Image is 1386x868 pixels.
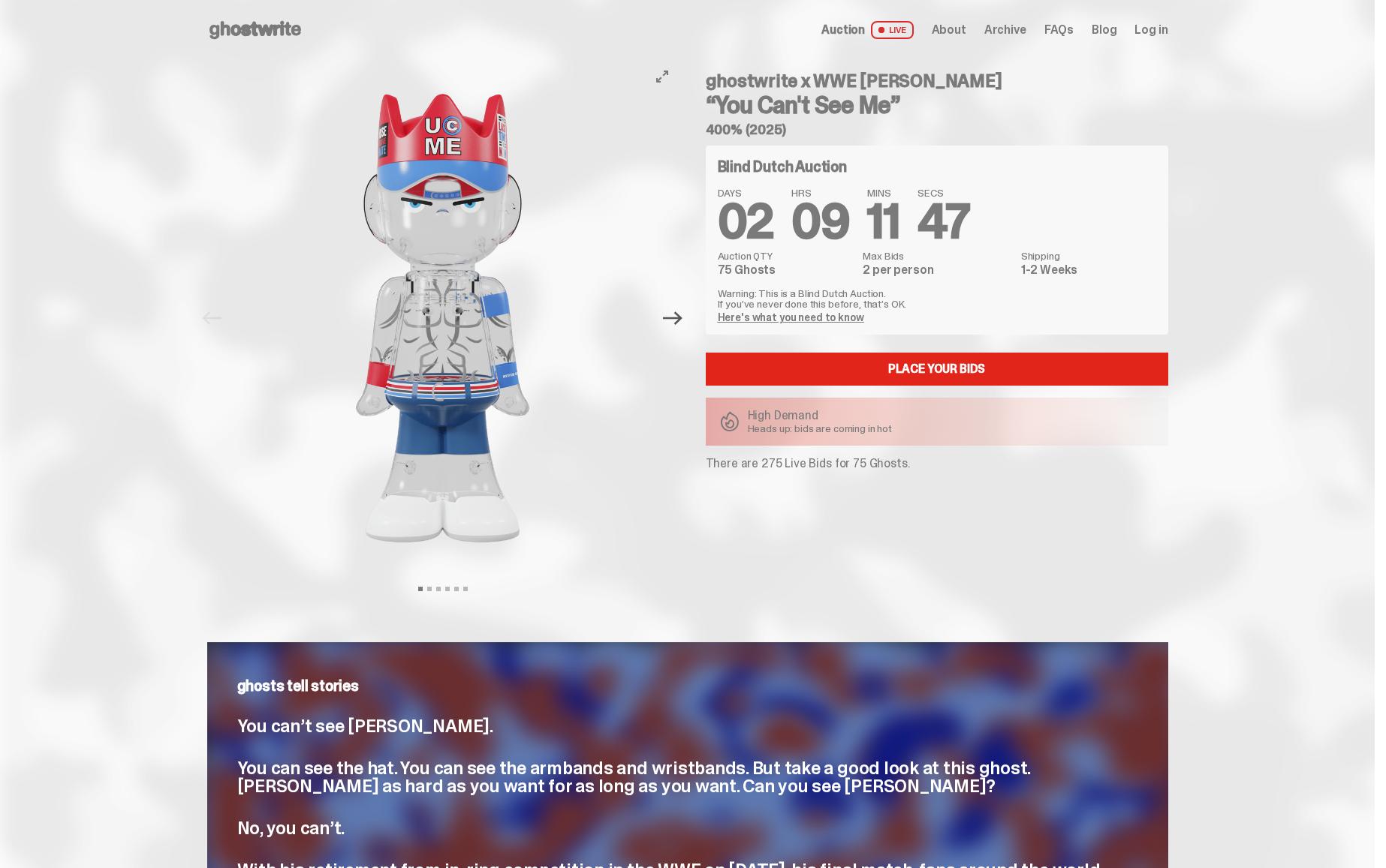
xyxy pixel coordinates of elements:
a: FAQs [1044,24,1074,36]
button: View slide 6 [463,587,468,591]
button: View slide 5 [454,587,459,591]
button: View slide 1 [418,587,423,591]
span: MINS [867,188,899,198]
p: High Demand [748,410,893,422]
a: Place your Bids [706,353,1168,386]
dt: Shipping [1021,251,1156,261]
span: Auction [821,24,865,36]
a: Auction LIVE [821,21,913,39]
button: View slide 4 [445,587,450,591]
span: No, you can’t. [237,816,345,839]
h3: “You Can't See Me” [706,93,1168,117]
button: Next [657,302,690,335]
dd: 75 Ghosts [718,264,854,276]
p: Heads up: bids are coming in hot [748,423,893,434]
h4: Blind Dutch Auction [718,159,847,174]
span: DAYS [718,188,774,198]
span: You can’t see [PERSON_NAME]. [237,714,493,737]
button: View slide 3 [436,587,441,591]
span: You can see the hat. You can see the armbands and wristbands. But take a good look at this ghost.... [237,756,1031,797]
a: About [932,24,966,36]
span: 47 [917,191,970,253]
img: John_Cena_Hero_1.png [237,60,649,576]
a: Blog [1092,24,1116,36]
button: View slide 2 [427,587,432,591]
dd: 1-2 Weeks [1021,264,1156,276]
dt: Max Bids [863,251,1011,261]
span: HRS [791,188,849,198]
a: Archive [984,24,1026,36]
span: SECS [917,188,970,198]
h4: ghostwrite x WWE [PERSON_NAME] [706,72,1168,90]
a: Here's what you need to know [718,311,864,324]
p: Warning: This is a Blind Dutch Auction. If you’ve never done this before, that’s OK. [718,288,1156,309]
a: Log in [1134,24,1168,36]
h5: 400% (2025) [706,123,1168,137]
span: 09 [791,191,849,253]
span: 11 [867,191,899,253]
span: 02 [718,191,774,253]
button: View full-screen [653,68,671,86]
dd: 2 per person [863,264,1011,276]
p: There are 275 Live Bids for 75 Ghosts. [706,458,1168,470]
dt: Auction QTY [718,251,854,261]
span: LIVE [871,21,914,39]
p: ghosts tell stories [237,678,1138,693]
